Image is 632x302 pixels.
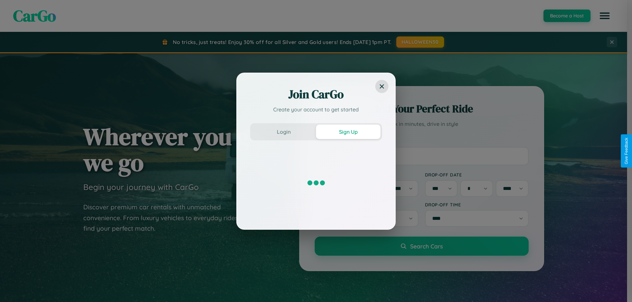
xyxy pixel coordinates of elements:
button: Sign Up [316,125,381,139]
div: Give Feedback [624,138,629,164]
iframe: Intercom live chat [7,280,22,295]
h2: Join CarGo [250,86,382,102]
p: Create your account to get started [250,105,382,113]
button: Login [251,125,316,139]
